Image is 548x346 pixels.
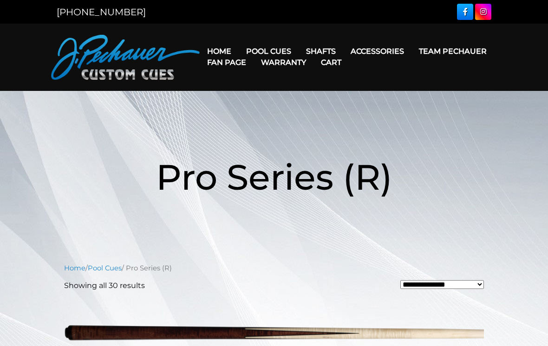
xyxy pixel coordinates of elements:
a: Cart [313,51,349,74]
img: Pechauer Custom Cues [51,35,200,80]
a: Pool Cues [239,39,299,63]
a: Warranty [254,51,313,74]
a: Team Pechauer [411,39,494,63]
a: Accessories [343,39,411,63]
a: Shafts [299,39,343,63]
select: Shop order [400,280,484,289]
a: Pool Cues [88,264,122,272]
p: Showing all 30 results [64,280,145,291]
a: Home [200,39,239,63]
span: Pro Series (R) [156,155,392,199]
a: [PHONE_NUMBER] [57,6,146,18]
a: Home [64,264,85,272]
a: Fan Page [200,51,254,74]
nav: Breadcrumb [64,263,484,273]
